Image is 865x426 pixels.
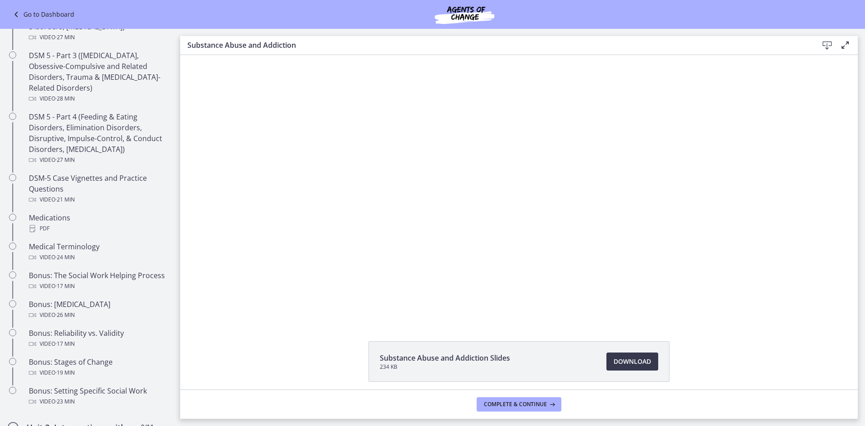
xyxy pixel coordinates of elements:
[29,111,169,165] div: DSM 5 - Part 4 (Feeding & Eating Disorders, Elimination Disorders, Disruptive, Impulse-Control, &...
[11,9,74,20] a: Go to Dashboard
[29,241,169,263] div: Medical Terminology
[410,4,519,25] img: Agents of Change Social Work Test Prep
[55,155,75,165] span: · 27 min
[29,50,169,104] div: DSM 5 - Part 3 ([MEDICAL_DATA], Obsessive-Compulsive and Related Disorders, Trauma & [MEDICAL_DAT...
[29,357,169,378] div: Bonus: Stages of Change
[55,194,75,205] span: · 21 min
[29,270,169,292] div: Bonus: The Social Work Helping Process
[55,310,75,321] span: · 26 min
[29,281,169,292] div: Video
[29,32,169,43] div: Video
[29,173,169,205] div: DSM-5 Case Vignettes and Practice Questions
[55,339,75,349] span: · 17 min
[29,155,169,165] div: Video
[55,252,75,263] span: · 24 min
[477,397,561,412] button: Complete & continue
[180,55,858,321] iframe: Video Lesson
[380,353,510,363] span: Substance Abuse and Addiction Slides
[55,32,75,43] span: · 27 min
[55,396,75,407] span: · 23 min
[29,299,169,321] div: Bonus: [MEDICAL_DATA]
[380,363,510,371] span: 234 KB
[484,401,547,408] span: Complete & continue
[29,385,169,407] div: Bonus: Setting Specific Social Work
[29,194,169,205] div: Video
[29,367,169,378] div: Video
[187,40,804,50] h3: Substance Abuse and Addiction
[55,281,75,292] span: · 17 min
[29,93,169,104] div: Video
[29,396,169,407] div: Video
[606,353,658,371] a: Download
[55,367,75,378] span: · 19 min
[29,339,169,349] div: Video
[55,93,75,104] span: · 28 min
[29,252,169,263] div: Video
[29,310,169,321] div: Video
[614,356,651,367] span: Download
[29,328,169,349] div: Bonus: Reliability vs. Validity
[29,212,169,234] div: Medications
[29,223,169,234] div: PDF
